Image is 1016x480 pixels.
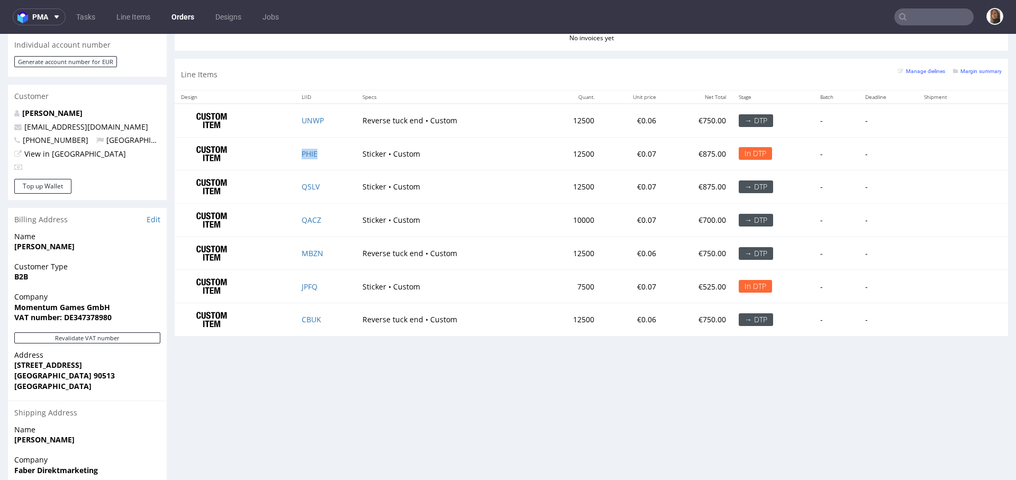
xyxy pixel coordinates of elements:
[14,197,160,208] span: Name
[542,170,601,203] td: 10000
[110,8,157,25] a: Line Items
[70,8,102,25] a: Tasks
[669,148,726,158] p: €875.00
[14,326,82,336] strong: [STREET_ADDRESS]
[14,207,75,218] strong: [PERSON_NAME]
[739,213,773,226] div: → DTP
[898,34,945,40] small: Manage dielines
[295,57,356,70] th: LIID
[302,81,324,92] a: UNWP
[356,203,542,236] td: Reverse tuck end • Custom
[14,431,98,441] strong: Faber Direktmarketing
[859,203,918,236] td: -
[185,74,238,100] img: ico-item-custom-a8f9c3db6a5631ce2f509e228e8b95abde266dc4376634de7b166047de09ff05.png
[185,239,238,266] img: ico-item-custom-a8f9c3db6a5631ce2f509e228e8b95abde266dc4376634de7b166047de09ff05.png
[739,113,772,126] div: In DTP
[601,236,663,269] td: €0.07
[601,170,663,203] td: €0.07
[542,236,601,269] td: 7500
[814,57,859,70] th: Batch
[859,103,918,137] td: -
[739,279,773,292] div: → DTP
[356,236,542,269] td: Sticker • Custom
[256,8,285,25] a: Jobs
[22,74,83,84] a: [PERSON_NAME]
[814,269,859,302] td: -
[209,8,248,25] a: Designs
[814,203,859,236] td: -
[859,170,918,203] td: -
[356,170,542,203] td: Sticker • Custom
[14,347,92,357] strong: [GEOGRAPHIC_DATA]
[356,57,542,70] th: Specs
[669,214,726,225] p: €750.00
[96,101,180,111] span: [GEOGRAPHIC_DATA]
[8,367,167,391] div: Shipping Address
[14,298,160,310] button: Revalidate VAT number
[859,269,918,302] td: -
[8,51,167,74] div: Customer
[14,145,71,160] button: Top up Wallet
[24,115,126,125] a: View in [GEOGRAPHIC_DATA]
[601,70,663,103] td: €0.06
[739,246,772,259] div: In DTP
[601,103,663,137] td: €0.07
[669,248,726,258] p: €525.00
[542,57,601,70] th: Quant.
[302,181,321,191] a: QACZ
[14,421,160,431] span: Company
[14,238,28,248] strong: B2B
[739,80,773,93] div: → DTP
[356,137,542,170] td: Sticker • Custom
[601,57,663,70] th: Unit price
[14,391,160,401] span: Name
[814,236,859,269] td: -
[356,269,542,302] td: Reverse tuck end • Custom
[24,88,148,98] a: [EMAIL_ADDRESS][DOMAIN_NAME]
[302,280,321,291] a: CBUK
[918,57,979,70] th: Shipment
[185,273,238,299] img: ico-item-custom-a8f9c3db6a5631ce2f509e228e8b95abde266dc4376634de7b166047de09ff05.png
[739,180,773,193] div: → DTP
[953,34,1002,40] small: Margin summary
[8,174,167,197] div: Billing Address
[601,269,663,302] td: €0.06
[542,137,601,170] td: 12500
[14,268,110,278] strong: Momentum Games GmbH
[814,137,859,170] td: -
[14,22,117,33] button: Generate account number for EUR
[601,137,663,170] td: €0.07
[14,228,160,238] span: Customer Type
[175,57,295,70] th: Design
[739,147,773,159] div: → DTP
[542,269,601,302] td: 12500
[14,337,115,347] strong: [GEOGRAPHIC_DATA] 90513
[302,214,323,224] a: MBZN
[185,173,238,200] img: ico-item-custom-a8f9c3db6a5631ce2f509e228e8b95abde266dc4376634de7b166047de09ff05.png
[663,57,732,70] th: Net Total
[542,103,601,137] td: 12500
[814,170,859,203] td: -
[14,278,112,288] strong: VAT number: DE347378980
[814,103,859,137] td: -
[669,115,726,125] p: €875.00
[987,9,1002,24] img: Angelina Marć
[165,8,201,25] a: Orders
[859,70,918,103] td: -
[185,140,238,166] img: ico-item-custom-a8f9c3db6a5631ce2f509e228e8b95abde266dc4376634de7b166047de09ff05.png
[356,103,542,137] td: Sticker • Custom
[302,115,317,125] a: PHIE
[542,70,601,103] td: 12500
[17,11,32,23] img: logo
[859,236,918,269] td: -
[14,316,160,327] span: Address
[13,8,66,25] button: pma
[185,107,238,133] img: ico-item-custom-a8f9c3db6a5631ce2f509e228e8b95abde266dc4376634de7b166047de09ff05.png
[185,206,238,233] img: ico-item-custom-a8f9c3db6a5631ce2f509e228e8b95abde266dc4376634de7b166047de09ff05.png
[302,148,320,158] a: QSLV
[601,203,663,236] td: €0.06
[14,401,75,411] strong: [PERSON_NAME]
[732,57,814,70] th: Stage
[147,180,160,191] a: Edit
[542,203,601,236] td: 12500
